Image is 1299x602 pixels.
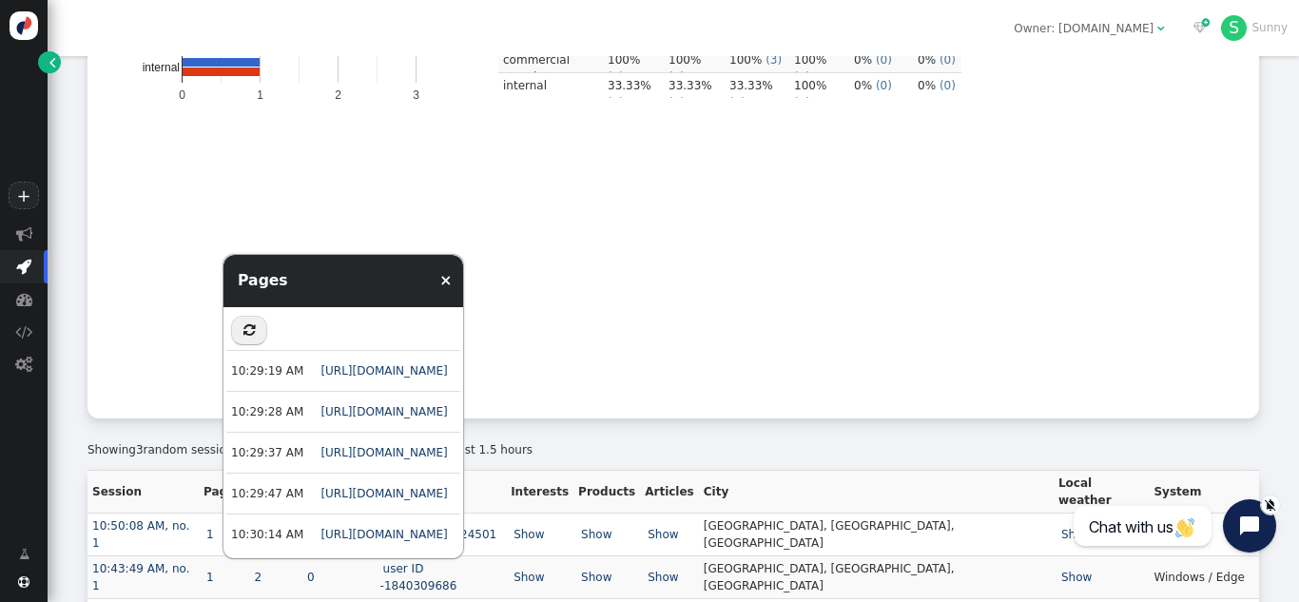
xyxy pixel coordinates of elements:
text: 0 [179,88,185,102]
span:  [243,323,255,337]
span: internal [503,79,547,92]
span: 33.33% [669,79,712,92]
span: 1 [612,96,620,109]
span:  [1157,23,1165,34]
td: 10:29:19 AM [226,350,308,391]
span:  [15,323,32,340]
span: ( ) [940,79,956,92]
span:  [15,356,32,372]
a: Show [511,528,547,541]
span: 1 [799,70,806,84]
span: 100% [669,53,701,67]
th: City [699,470,1054,513]
span:  [1193,22,1207,33]
text: 3 [413,88,419,102]
a: 2 [251,571,264,584]
a: Show [578,528,614,541]
div: Pages [223,255,303,307]
span: ( ) [876,79,892,92]
span: 3 [770,53,778,67]
span: ( ) [940,53,956,67]
text: internal [143,61,180,74]
th: Local weather [1054,470,1150,513]
td: 10:29:47 AM [226,473,308,514]
td: [GEOGRAPHIC_DATA], [GEOGRAPHIC_DATA], [GEOGRAPHIC_DATA] [699,513,1054,555]
span: 100% [608,53,640,67]
a: [URL][DOMAIN_NAME] [320,405,447,418]
button:  [231,316,267,345]
a: user ID -1840309686 [380,562,460,592]
span: ( ) [608,96,624,109]
span: 100% [729,53,762,67]
a: Show [1058,528,1095,541]
a:  [8,539,41,569]
span: 0 [881,79,888,92]
img: logo-icon.svg [10,11,38,40]
span: 0% [918,53,936,67]
th: Pages [199,470,246,513]
span: 33.33% [729,79,773,92]
td: Windows / Edge [1149,555,1259,598]
span: 1 [673,96,681,109]
div: Showing random sessions from matching filter from overall in last 1.5 hours [87,441,1259,458]
span: 0 [944,53,952,67]
span: 3 [612,70,620,84]
a: 10:50:08 AM, no. 1 [92,519,189,550]
span: 100% [794,53,826,67]
span: 1 [799,96,806,109]
a: SSunny [1221,21,1288,34]
span: ( ) [794,96,810,109]
span:  [16,291,32,307]
a: 0 [304,571,318,584]
span: ( ) [794,70,810,84]
span: 1 [734,96,742,109]
span: 0% [918,79,936,92]
a: Show [1058,571,1095,584]
text: 2 [335,88,341,102]
a: [URL][DOMAIN_NAME] [320,528,447,541]
th: Products [573,470,640,513]
th: Session [87,470,199,513]
a: 1 [204,571,217,584]
span: ( ) [766,53,782,67]
span: ( ) [669,70,685,84]
div: Owner: [DOMAIN_NAME] [1014,20,1154,37]
a: + [9,182,38,209]
td: [GEOGRAPHIC_DATA], [GEOGRAPHIC_DATA], [GEOGRAPHIC_DATA] [699,555,1054,598]
span: 0 [881,53,888,67]
a: Show [645,528,681,541]
text: 1 [257,88,263,102]
span: ( ) [608,70,624,84]
td: 10:30:14 AM [226,514,308,554]
span: 0 [944,79,952,92]
span: 0% [854,79,872,92]
span: 3 [136,443,144,456]
span:  [18,576,29,588]
span: ( ) [669,96,685,109]
span: 33.33% [608,79,651,92]
th: Articles [640,470,699,513]
a: × [439,272,452,289]
span: 100% [794,79,826,92]
a: 10:43:49 AM, no. 1 [92,562,189,592]
a: Show [578,571,614,584]
span:  [19,546,29,563]
span:  [16,225,32,242]
span: ( ) [729,96,746,109]
a: [URL][DOMAIN_NAME] [320,487,447,500]
a: [URL][DOMAIN_NAME] [320,446,447,459]
span: ( ) [876,53,892,67]
span:  [16,258,31,274]
th: System [1149,470,1259,513]
a: 1 [204,528,217,541]
span: 0% [854,53,872,67]
a: Show [645,571,681,584]
svg: A chart. [108,22,489,402]
div: S [1221,15,1247,41]
th: Interests [506,470,573,513]
a:  [38,51,61,73]
a: Show [511,571,547,584]
td: 10:29:37 AM [226,432,308,473]
td: 10:29:28 AM [226,391,308,432]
